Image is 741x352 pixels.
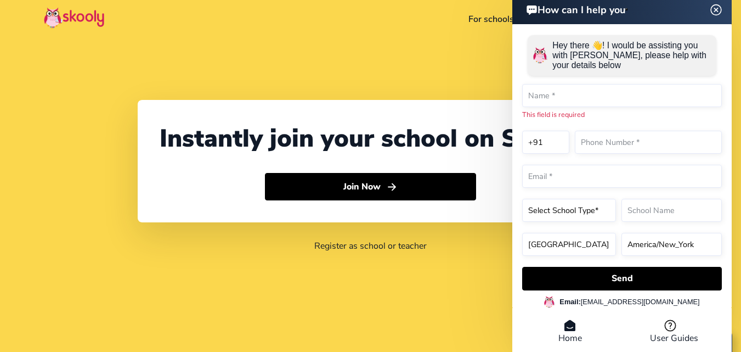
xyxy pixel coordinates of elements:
button: Join Nowarrow forward outline [265,173,476,200]
a: For schools [461,10,521,28]
ion-icon: arrow forward outline [386,181,398,193]
img: Skooly [44,7,104,29]
div: Instantly join your school on Skooly [160,122,582,155]
a: Register as school or teacher [314,240,427,252]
